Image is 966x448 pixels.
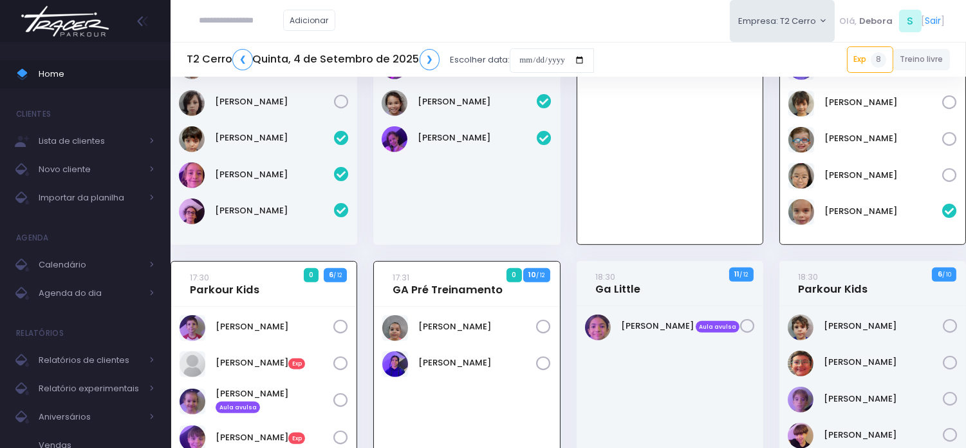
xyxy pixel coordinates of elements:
img: Keity Lisa kawabe [382,90,407,116]
img: Lali Anita Novaes Ramtohul [382,351,408,377]
a: [PERSON_NAME] [824,96,942,109]
a: 18:30Parkour Kids [798,270,868,296]
a: 17:30Parkour Kids [190,271,259,297]
span: 0 [304,268,319,282]
a: [PERSON_NAME] [824,132,942,145]
strong: 6 [329,269,333,280]
img: VALENTINA KLEMIG FIGUEIREDO ALVES [788,199,814,225]
img: Bárbara Duarte [585,315,611,340]
a: [PERSON_NAME] [824,429,943,442]
small: 18:30 [595,271,615,283]
a: [PERSON_NAME] [215,204,334,217]
div: Escolher data: [187,45,594,75]
span: Aula avulsa [696,321,740,333]
span: Home [39,66,154,83]
span: Agenda do dia [39,285,142,302]
img: Miguel Aberle Rodrigues [179,199,205,224]
h4: Clientes [16,101,51,127]
strong: 11 [734,269,739,279]
small: / 10 [942,271,951,278]
strong: 10 [528,269,536,280]
span: 8 [871,52,886,68]
a: [PERSON_NAME] [419,356,537,369]
span: Debora [859,15,893,28]
h5: T2 Cerro Quinta, 4 de Setembro de 2025 [187,49,440,70]
small: / 12 [739,271,748,278]
a: [PERSON_NAME] Aula avulsa [621,320,740,333]
span: S [899,10,922,32]
img: Antônio Martins Marques [179,126,205,152]
img: Gabriel Linck Takimoto da Silva [788,91,814,117]
a: Exp8 [847,46,893,72]
a: [PERSON_NAME]Exp [216,356,333,369]
a: ❮ [232,49,253,70]
small: 17:30 [190,271,209,284]
a: [PERSON_NAME] [215,95,334,108]
a: [PERSON_NAME] [418,95,537,108]
a: [PERSON_NAME] [215,131,334,144]
a: 18:30Ga Little [595,270,640,296]
img: Gabriel bicca da costa [788,351,813,376]
img: ARTHUR PARRINI [788,315,813,340]
a: [PERSON_NAME] [419,320,537,333]
small: / 12 [536,271,544,279]
span: Olá, [840,15,857,28]
img: Andreza christianini martinez [382,315,408,341]
a: Adicionar [283,10,336,31]
img: Tiê Hokama Massaro [179,90,205,116]
img: Sofia Alem santinho costa de Jesus [382,126,407,152]
img: Joaquim Pacheco Cabrini [788,387,813,413]
span: Lista de clientes [39,133,142,150]
small: / 12 [333,271,342,279]
span: Exp [288,358,305,370]
img: Arthur Lubke [180,351,205,377]
span: Novo cliente [39,161,142,178]
img: Natália Mie Sunami [788,163,814,189]
a: [PERSON_NAME] [824,169,942,182]
span: Aula avulsa [216,402,260,413]
span: Aniversários [39,409,142,425]
div: [ ] [835,6,950,35]
a: [PERSON_NAME] [418,131,537,144]
a: [PERSON_NAME] [824,393,943,405]
small: 17:31 [393,271,410,284]
a: Sair [925,14,942,28]
img: Gabriel Bicalho [179,162,205,188]
a: [PERSON_NAME] [216,320,333,333]
span: Calendário [39,257,142,273]
img: Antonio Abrell Ribeiro [180,315,205,341]
img: Cecilia Machado [180,389,205,414]
a: [PERSON_NAME] [824,356,943,369]
span: Relatórios de clientes [39,352,142,369]
a: [PERSON_NAME] [824,205,942,218]
a: ❯ [420,49,440,70]
small: 18:30 [798,271,818,283]
a: [PERSON_NAME] Aula avulsa [216,387,333,413]
span: 0 [506,268,522,282]
h4: Relatórios [16,320,64,346]
strong: 6 [938,269,942,279]
h4: Agenda [16,225,49,251]
span: Importar da planilha [39,190,142,206]
a: [PERSON_NAME]Exp [216,431,333,444]
a: [PERSON_NAME] [824,320,943,333]
img: Max Wainer [788,127,814,153]
a: [PERSON_NAME] [215,168,334,181]
span: Exp [288,433,305,444]
span: Relatório experimentais [39,380,142,397]
a: 17:31GA Pré Treinamento [393,271,503,297]
a: Treino livre [893,49,951,70]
